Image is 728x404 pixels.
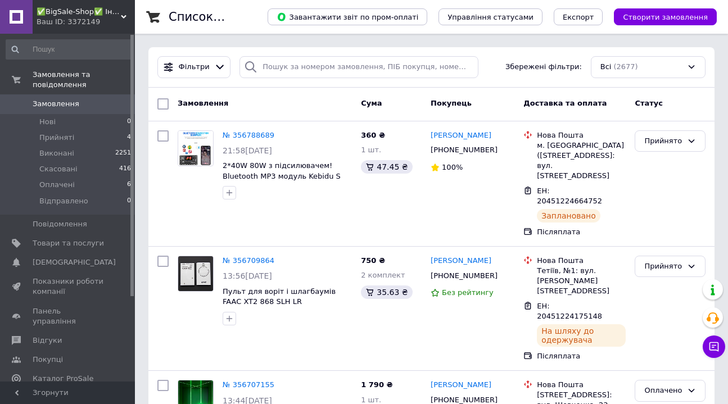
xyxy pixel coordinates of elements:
span: Cума [361,99,382,107]
span: 1 шт. [361,396,381,404]
a: № 356709864 [223,256,274,265]
div: Післяплата [537,351,626,361]
button: Створити замовлення [614,8,717,25]
span: Всі [600,62,612,72]
span: Статус [635,99,663,107]
div: Оплачено [644,385,682,397]
a: № 356707155 [223,380,274,389]
span: Товари та послуги [33,238,104,248]
img: Фото товару [178,131,213,165]
input: Пошук за номером замовлення, ПІБ покупця, номером телефону, Email, номером накладної [239,56,478,78]
span: 6 [127,180,131,190]
span: Створити замовлення [623,13,708,21]
span: ЕН: 20451224175148 [537,302,602,321]
span: 416 [119,164,131,174]
span: 0 [127,196,131,206]
a: [PERSON_NAME] [431,256,491,266]
a: № 356788689 [223,131,274,139]
a: [PERSON_NAME] [431,130,491,141]
span: Замовлення [33,99,79,109]
span: Виконані [39,148,74,158]
span: 0 [127,117,131,127]
span: Оплачені [39,180,75,190]
span: Відправлено [39,196,88,206]
span: Без рейтингу [442,288,494,297]
span: (2677) [613,62,637,71]
span: ✅️BigSale-Shop✅️ Інтернет-Магазин [37,7,121,17]
span: 1 шт. [361,146,381,154]
span: 2251 [115,148,131,158]
span: 13:56[DATE] [223,271,272,280]
div: Прийнято [644,135,682,147]
span: Скасовані [39,164,78,174]
div: [PHONE_NUMBER] [428,269,500,283]
span: Покупець [431,99,472,107]
span: Фільтри [179,62,210,72]
a: Фото товару [178,256,214,292]
span: 2 комплект [361,271,405,279]
button: Чат з покупцем [703,335,725,358]
div: Заплановано [537,209,600,223]
span: Управління статусами [447,13,533,21]
span: Експорт [563,13,594,21]
button: Управління статусами [438,8,542,25]
span: Відгуки [33,335,62,346]
span: Показники роботи компанії [33,276,104,297]
span: Замовлення [178,99,228,107]
span: Замовлення та повідомлення [33,70,135,90]
a: Пульт для воріт і шлагбаумів FAAC XT2 868 SLH LR [223,287,336,306]
span: 1 790 ₴ [361,380,392,389]
span: Каталог ProSale [33,374,93,384]
span: 100% [442,163,463,171]
div: м. [GEOGRAPHIC_DATA] ([STREET_ADDRESS]: вул. [STREET_ADDRESS] [537,140,626,181]
span: Нові [39,117,56,127]
span: 4 [127,133,131,143]
span: Доставка та оплата [523,99,607,107]
input: Пошук [6,39,132,60]
span: 360 ₴ [361,131,385,139]
h1: Список замовлень [169,10,283,24]
span: Покупці [33,355,63,365]
span: 750 ₴ [361,256,385,265]
span: Завантажити звіт по пром-оплаті [277,12,418,22]
img: Фото товару [178,256,213,291]
div: 35.63 ₴ [361,285,412,299]
span: Повідомлення [33,219,87,229]
a: [PERSON_NAME] [431,380,491,391]
div: Післяплата [537,227,626,237]
div: Нова Пошта [537,256,626,266]
div: Ваш ID: 3372149 [37,17,135,27]
div: Тетіїв, №1: вул. [PERSON_NAME][STREET_ADDRESS] [537,266,626,297]
div: На шляху до одержувача [537,324,626,347]
span: Збережені фільтри: [505,62,582,72]
div: Прийнято [644,261,682,273]
div: [PHONE_NUMBER] [428,143,500,157]
div: Нова Пошта [537,130,626,140]
span: Прийняті [39,133,74,143]
a: 2*40W 80W з підсилювачем! Bluetooth MP3 модуль Kebidu S Plus, дисплей, регулятор гучності USB/SD/... [223,161,341,201]
button: Експорт [554,8,603,25]
div: Нова Пошта [537,380,626,390]
span: 21:58[DATE] [223,146,272,155]
span: Панель управління [33,306,104,326]
a: Фото товару [178,130,214,166]
button: Завантажити звіт по пром-оплаті [268,8,427,25]
span: [DEMOGRAPHIC_DATA] [33,257,116,267]
div: 47.45 ₴ [361,160,412,174]
span: ЕН: 20451224664752 [537,187,602,206]
a: Створити замовлення [603,12,717,21]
